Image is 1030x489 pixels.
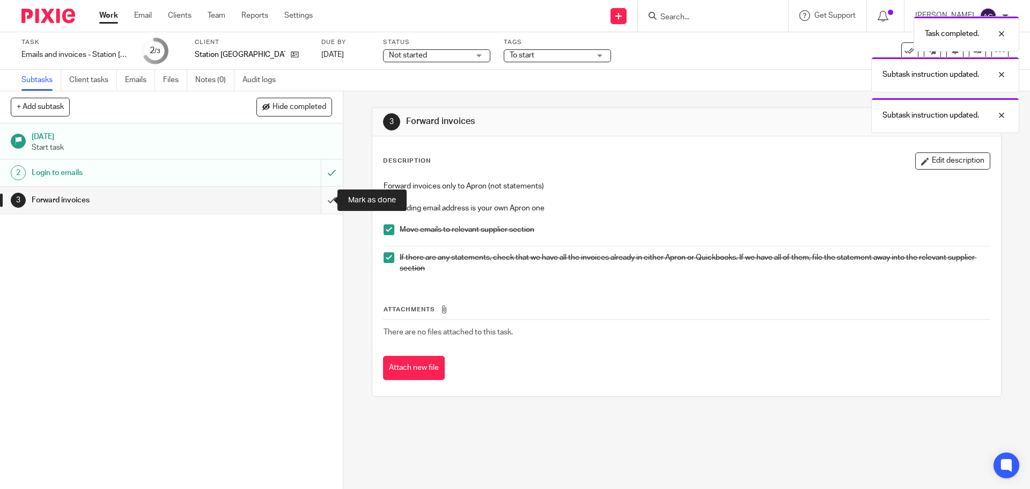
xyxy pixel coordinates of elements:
[150,45,160,57] div: 2
[383,113,400,130] div: 3
[384,203,989,214] p: Forwarding email address is your own Apron one
[99,10,118,21] a: Work
[11,98,70,116] button: + Add subtask
[208,10,225,21] a: Team
[32,129,332,142] h1: [DATE]
[256,98,332,116] button: Hide completed
[383,157,431,165] p: Description
[504,38,611,47] label: Tags
[925,28,979,39] p: Task completed.
[11,193,26,208] div: 3
[321,51,344,59] span: [DATE]
[383,356,445,380] button: Attach new file
[195,49,285,60] p: Station [GEOGRAPHIC_DATA]
[134,10,152,21] a: Email
[21,70,61,91] a: Subtasks
[21,49,129,60] div: Emails and invoices - Station South - Aisha - Thursday
[195,70,234,91] a: Notes (0)
[980,8,997,25] img: svg%3E
[384,329,513,336] span: There are no files attached to this task.
[400,224,989,235] p: Move emails to relevant supplier section
[273,103,326,112] span: Hide completed
[384,181,989,192] p: Forward invoices only to Apron (not statements)
[21,9,75,23] img: Pixie
[383,38,490,47] label: Status
[242,70,284,91] a: Audit logs
[154,48,160,54] small: /3
[21,49,129,60] div: Emails and invoices - Station [GEOGRAPHIC_DATA] - [DATE]
[400,252,989,274] p: If there are any statements, check that we have all the invoices already in either Apron or Quick...
[11,165,26,180] div: 2
[321,38,370,47] label: Due by
[241,10,268,21] a: Reports
[32,165,217,181] h1: Login to emails
[69,70,117,91] a: Client tasks
[195,38,308,47] label: Client
[284,10,313,21] a: Settings
[384,306,435,312] span: Attachments
[389,52,427,59] span: Not started
[168,10,192,21] a: Clients
[882,110,979,121] p: Subtask instruction updated.
[21,38,129,47] label: Task
[882,69,979,80] p: Subtask instruction updated.
[32,142,332,153] p: Start task
[125,70,155,91] a: Emails
[510,52,534,59] span: To start
[163,70,187,91] a: Files
[915,152,990,170] button: Edit description
[32,192,217,208] h1: Forward invoices
[406,116,710,127] h1: Forward invoices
